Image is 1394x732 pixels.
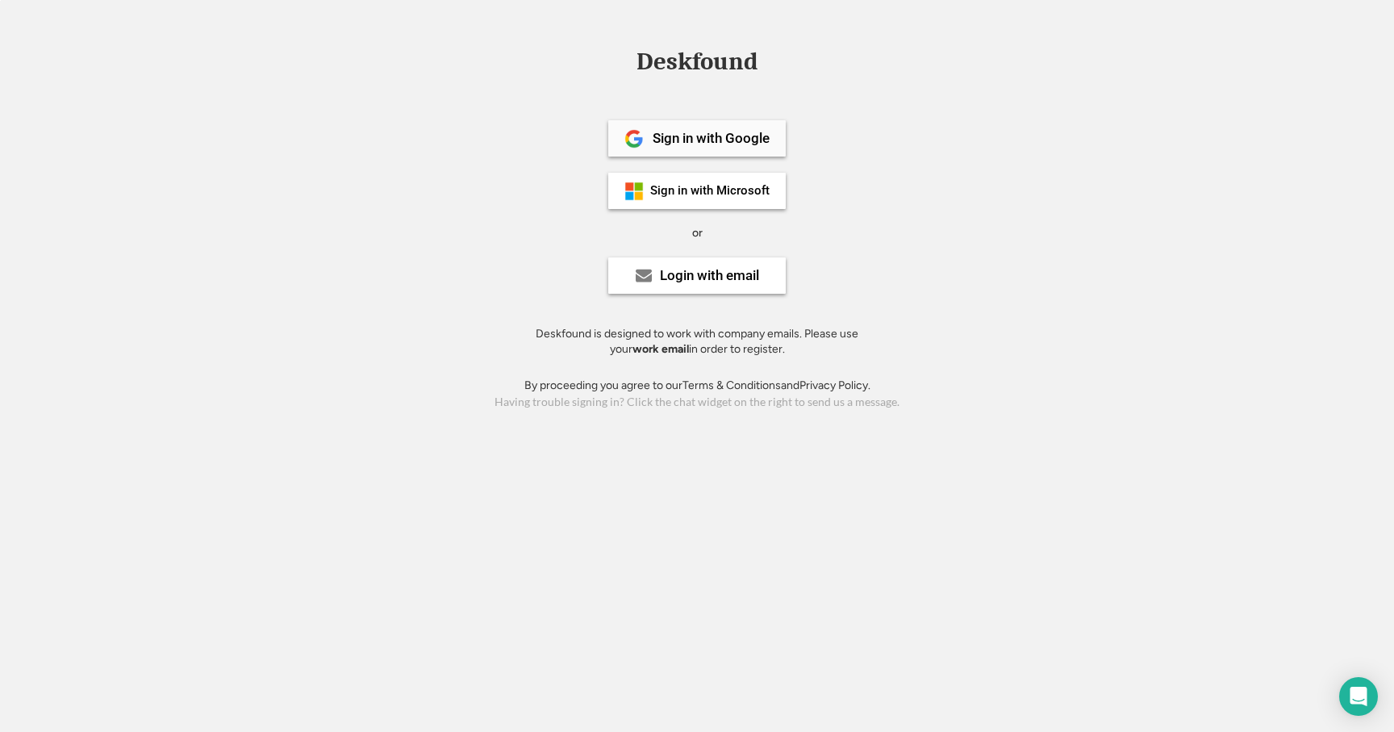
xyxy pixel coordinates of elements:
[799,379,870,392] a: Privacy Policy.
[1339,677,1378,716] div: Open Intercom Messenger
[632,342,689,356] strong: work email
[628,49,766,74] div: Deskfound
[624,129,644,148] img: 1024px-Google__G__Logo.svg.png
[682,379,781,392] a: Terms & Conditions
[524,378,870,394] div: By proceeding you agree to our and
[692,225,703,241] div: or
[660,269,759,282] div: Login with email
[653,132,770,145] div: Sign in with Google
[515,326,879,358] div: Deskfound is designed to work with company emails. Please use your in order to register.
[650,185,770,197] div: Sign in with Microsoft
[624,182,644,201] img: ms-symbollockup_mssymbol_19.png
